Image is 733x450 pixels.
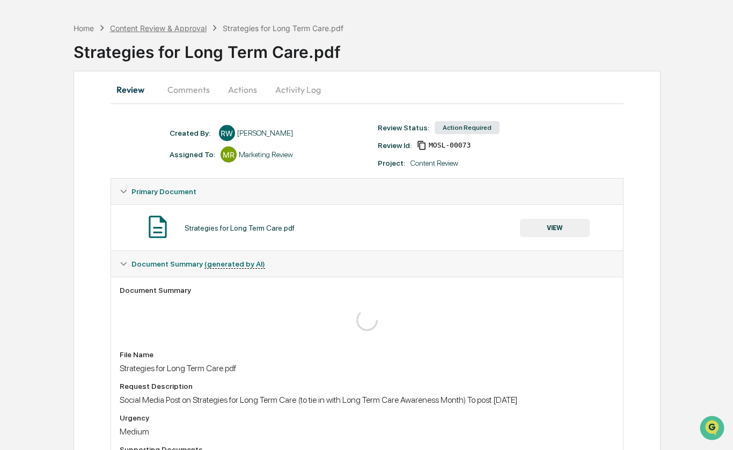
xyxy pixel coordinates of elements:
[111,204,623,250] div: Primary Document
[131,260,265,268] span: Document Summary
[111,179,623,204] div: Primary Document
[74,24,94,33] div: Home
[89,135,133,146] span: Attestations
[21,135,69,146] span: Preclearance
[120,414,614,422] div: Urgency
[21,156,68,166] span: Data Lookup
[221,146,237,163] div: MR
[182,85,195,98] button: Start new chat
[218,77,267,102] button: Actions
[111,77,624,102] div: secondary tabs example
[11,82,30,101] img: 1746055101610-c473b297-6a78-478c-a979-82029cc54cd1
[11,136,19,145] div: 🖐️
[120,382,614,390] div: Request Description
[131,187,196,196] span: Primary Document
[520,219,590,237] button: VIEW
[378,123,429,132] div: Review Status:
[120,426,614,437] div: Medium
[170,129,214,137] div: Created By: ‎ ‎
[11,157,19,165] div: 🔎
[699,415,728,444] iframe: Open customer support
[78,136,86,145] div: 🗄️
[185,224,295,232] div: Strategies for Long Term Care.pdf
[111,77,159,102] button: Review
[74,131,137,150] a: 🗄️Attestations
[11,23,195,40] p: How can we help?
[36,93,136,101] div: We're available if you need us!
[170,150,215,159] div: Assigned To:
[120,395,614,405] div: Social Media Post on Strategies for Long Term Care (to tie in with Long Term Care Awareness Month...
[74,34,733,62] div: Strategies for Long Term Care.pdf
[435,121,500,134] div: Action Required
[6,131,74,150] a: 🖐️Preclearance
[144,213,171,240] img: Document Icon
[120,363,614,373] div: Strategies for Long Term Care.pdf
[159,77,218,102] button: Comments
[411,159,458,167] div: Content Review
[110,24,207,33] div: Content Review & Approval
[120,350,614,359] div: File Name
[76,181,130,190] a: Powered byPylon
[239,150,293,159] div: Marketing Review
[36,82,176,93] div: Start new chat
[120,286,614,294] div: Document Summary
[111,251,623,277] div: Document Summary (generated by AI)
[6,151,72,171] a: 🔎Data Lookup
[378,159,405,167] div: Project:
[219,125,235,141] div: RW
[107,182,130,190] span: Pylon
[429,141,471,150] span: fa9bc05d-fee4-4d9a-8aec-05fecacddaa6
[204,260,265,269] u: (generated by AI)
[378,141,412,150] div: Review Id:
[237,129,293,137] div: [PERSON_NAME]
[267,77,329,102] button: Activity Log
[223,24,343,33] div: Strategies for Long Term Care.pdf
